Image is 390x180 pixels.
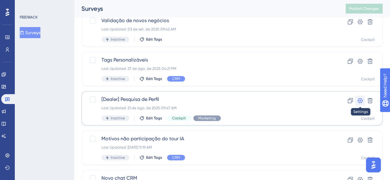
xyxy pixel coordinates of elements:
span: Edit Tags [146,37,162,42]
span: Tags Personalizáveis [101,56,313,64]
span: CRM [172,155,180,160]
span: Cockpit [172,116,186,121]
div: Cockpit [361,116,375,121]
div: FEEDBACK [20,15,38,20]
div: Surveys [81,4,330,13]
span: [Dealer] Pesquisa de Perfil [101,96,313,103]
div: Cockpit [361,77,375,82]
span: Marketing [198,116,216,121]
button: Edit Tags [139,116,162,121]
span: Inactive [111,116,125,121]
div: Last Updated: 27 de ago. de 2025 04:21 PM [101,66,313,71]
span: Edit Tags [146,76,162,81]
div: Cockpit [361,155,375,160]
button: Edit Tags [139,155,162,160]
div: Last Updated: [DATE] 11:19 AM [101,145,313,150]
span: Motivos não participação do tour IA [101,135,313,142]
div: Last Updated: 21 de ago. de 2025 09:47 AM [101,106,313,110]
button: Edit Tags [139,76,162,81]
span: Edit Tags [146,155,162,160]
div: Cockpit [361,37,375,42]
button: Publish Changes [346,4,383,14]
button: Surveys [20,27,40,38]
span: CRM [172,76,180,81]
span: Need Help? [14,2,39,9]
span: Publish Changes [349,6,379,11]
span: Inactive [111,37,125,42]
button: Edit Tags [139,37,162,42]
iframe: UserGuiding AI Assistant Launcher [364,156,383,174]
div: Last Updated: 03 de set. de 2025 09:42 AM [101,27,313,32]
span: Inactive [111,76,125,81]
span: Edit Tags [146,116,162,121]
span: Inactive [111,155,125,160]
span: Validação de novos negócios [101,17,313,24]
